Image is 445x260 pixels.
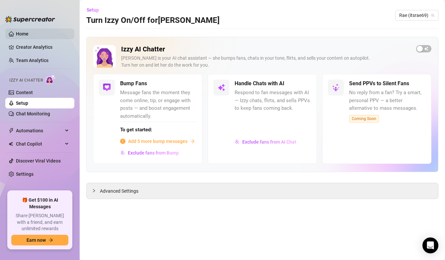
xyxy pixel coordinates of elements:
img: svg%3e [120,151,125,155]
img: Izzy AI Chatter [93,45,116,68]
button: Setup [86,5,104,15]
img: svg%3e [217,84,225,92]
h3: Turn Izzy On/Off for [PERSON_NAME] [86,15,220,26]
a: Settings [16,171,34,177]
h2: Izzy AI Chatter [121,45,411,53]
strong: To get started: [120,127,152,133]
h5: Handle Chats with AI [235,80,284,88]
span: thunderbolt [9,128,14,133]
span: info-circle [120,139,125,144]
span: Respond to fan messages with AI — Izzy chats, flirts, and sells PPVs to keep fans coming back. [235,89,311,112]
span: Coming Soon [349,115,379,122]
span: Earn now [27,237,46,243]
span: arrow-right [48,238,53,242]
span: Message fans the moment they come online, tip, or engage with posts — and boost engagement automa... [120,89,197,120]
img: AI Chatter [45,75,56,84]
span: Izzy AI Chatter [9,77,43,84]
span: No reply from a fan? Try a smart, personal PPV — a better alternative to mass messages. [349,89,426,112]
h5: Bump Fans [120,80,147,88]
img: svg%3e [332,84,340,92]
span: arrow-right [190,139,195,144]
span: Setup [87,7,99,13]
img: svg%3e [103,84,111,92]
span: team [431,13,435,17]
span: Chat Copilot [16,139,63,149]
img: svg%3e [235,140,240,144]
span: Rae (itsrae69) [399,10,434,20]
h5: Send PPVs to Silent Fans [349,80,409,88]
span: 🎁 Get $100 in AI Messages [11,197,68,210]
div: [PERSON_NAME] is your AI chat assistant — she bumps fans, chats in your tone, flirts, and sells y... [121,55,411,69]
img: logo-BBDzfeDw.svg [5,16,55,23]
a: Discover Viral Videos [16,158,61,163]
a: Home [16,31,29,36]
button: Earn nowarrow-right [11,235,68,245]
a: Creator Analytics [16,42,69,52]
a: Chat Monitoring [16,111,50,116]
a: Team Analytics [16,58,48,63]
a: Content [16,90,33,95]
button: Exclude fans from AI Chat [235,137,297,147]
span: collapsed [92,189,96,193]
div: Open Intercom Messenger [422,237,438,253]
span: Exclude fans from Bump [128,150,179,156]
span: Advanced Settings [100,187,138,195]
button: Exclude fans from Bump [120,148,179,158]
span: Add 5 more bump messages [128,138,187,145]
img: Chat Copilot [9,142,13,146]
span: Share [PERSON_NAME] with a friend, and earn unlimited rewards [11,213,68,232]
span: Automations [16,125,63,136]
span: Exclude fans from AI Chat [242,139,296,145]
a: Setup [16,100,28,106]
div: collapsed [92,187,100,194]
